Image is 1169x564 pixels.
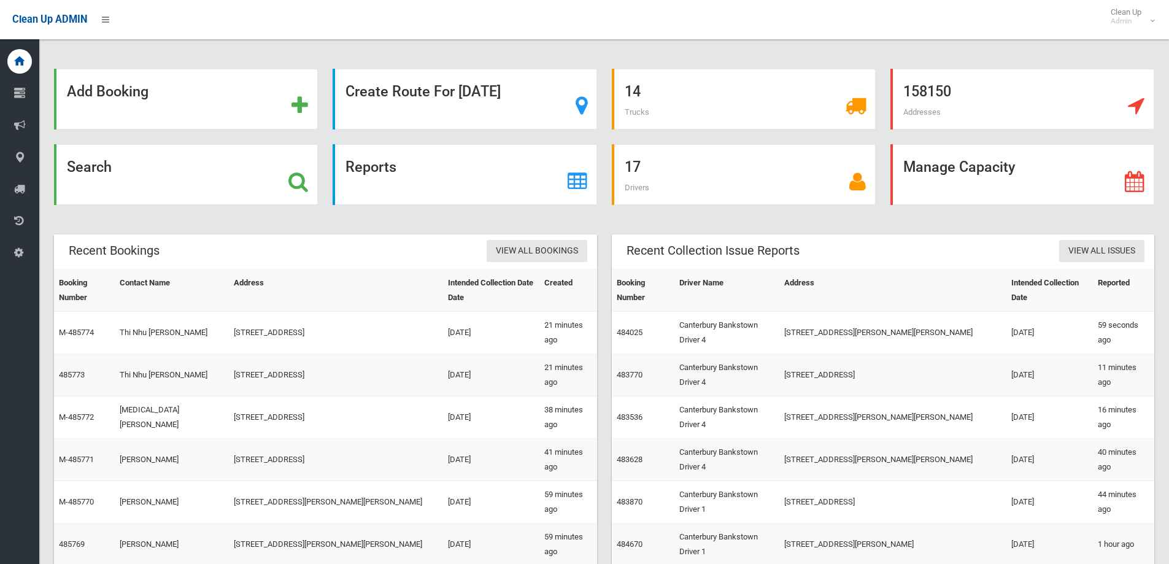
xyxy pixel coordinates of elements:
td: [STREET_ADDRESS] [229,439,443,481]
td: Thi Nhu [PERSON_NAME] [115,354,229,396]
td: [STREET_ADDRESS] [229,396,443,439]
a: 158150 Addresses [890,69,1154,129]
small: Admin [1111,17,1141,26]
a: Create Route For [DATE] [333,69,596,129]
td: 21 minutes ago [539,312,596,354]
strong: Create Route For [DATE] [345,83,501,100]
td: [STREET_ADDRESS] [779,481,1006,523]
header: Recent Collection Issue Reports [612,239,814,263]
th: Created [539,269,596,312]
td: [DATE] [1006,312,1093,354]
td: [DATE] [1006,481,1093,523]
td: [DATE] [1006,439,1093,481]
strong: 14 [625,83,641,100]
header: Recent Bookings [54,239,174,263]
td: 44 minutes ago [1093,481,1154,523]
strong: Search [67,158,112,176]
a: View All Bookings [487,240,587,263]
td: 59 seconds ago [1093,312,1154,354]
a: View All Issues [1059,240,1144,263]
td: [STREET_ADDRESS][PERSON_NAME][PERSON_NAME] [229,481,443,523]
a: M-485771 [59,455,94,464]
a: 484025 [617,328,642,337]
th: Intended Collection Date [1006,269,1093,312]
span: Drivers [625,183,649,192]
td: [DATE] [443,439,539,481]
th: Address [229,269,443,312]
td: [STREET_ADDRESS][PERSON_NAME][PERSON_NAME] [779,439,1006,481]
a: M-485772 [59,412,94,422]
span: Trucks [625,107,649,117]
span: Clean Up [1105,7,1154,26]
td: [PERSON_NAME] [115,439,229,481]
td: Thi Nhu [PERSON_NAME] [115,312,229,354]
th: Intended Collection Date Date [443,269,539,312]
td: 38 minutes ago [539,396,596,439]
td: [DATE] [443,396,539,439]
td: Canterbury Bankstown Driver 4 [674,439,779,481]
td: 40 minutes ago [1093,439,1154,481]
td: [STREET_ADDRESS] [229,312,443,354]
th: Address [779,269,1006,312]
strong: Manage Capacity [903,158,1015,176]
a: Add Booking [54,69,318,129]
strong: Add Booking [67,83,149,100]
td: 16 minutes ago [1093,396,1154,439]
td: [STREET_ADDRESS] [229,354,443,396]
td: 41 minutes ago [539,439,596,481]
td: Canterbury Bankstown Driver 1 [674,481,779,523]
td: [STREET_ADDRESS][PERSON_NAME][PERSON_NAME] [779,312,1006,354]
td: [DATE] [443,354,539,396]
strong: Reports [345,158,396,176]
td: [STREET_ADDRESS][PERSON_NAME][PERSON_NAME] [779,396,1006,439]
th: Driver Name [674,269,779,312]
a: Reports [333,144,596,205]
a: 483870 [617,497,642,506]
td: Canterbury Bankstown Driver 4 [674,354,779,396]
span: Addresses [903,107,941,117]
td: [DATE] [1006,354,1093,396]
a: Manage Capacity [890,144,1154,205]
td: [PERSON_NAME] [115,481,229,523]
td: [DATE] [443,481,539,523]
a: 14 Trucks [612,69,876,129]
th: Reported [1093,269,1154,312]
a: 17 Drivers [612,144,876,205]
a: 485773 [59,370,85,379]
td: 21 minutes ago [539,354,596,396]
a: 483536 [617,412,642,422]
th: Contact Name [115,269,229,312]
a: 484670 [617,539,642,549]
td: Canterbury Bankstown Driver 4 [674,396,779,439]
a: Search [54,144,318,205]
td: [MEDICAL_DATA][PERSON_NAME] [115,396,229,439]
th: Booking Number [612,269,675,312]
a: 483628 [617,455,642,464]
td: Canterbury Bankstown Driver 4 [674,312,779,354]
td: [DATE] [443,312,539,354]
td: [STREET_ADDRESS] [779,354,1006,396]
td: [DATE] [1006,396,1093,439]
td: 59 minutes ago [539,481,596,523]
a: 485769 [59,539,85,549]
a: M-485774 [59,328,94,337]
strong: 158150 [903,83,951,100]
th: Booking Number [54,269,115,312]
strong: 17 [625,158,641,176]
a: 483770 [617,370,642,379]
td: 11 minutes ago [1093,354,1154,396]
a: M-485770 [59,497,94,506]
span: Clean Up ADMIN [12,14,87,25]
